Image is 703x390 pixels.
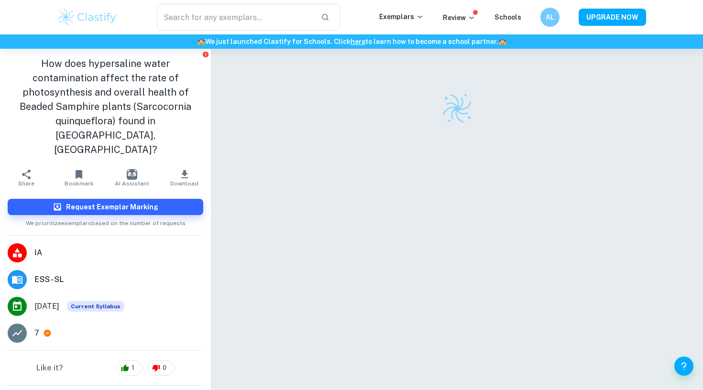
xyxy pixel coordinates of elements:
[545,12,556,22] h6: AL
[498,38,506,45] span: 🏫
[379,11,424,22] p: Exemplars
[34,274,203,285] span: ESS - SL
[106,164,158,191] button: AI Assistant
[158,164,211,191] button: Download
[67,301,124,312] span: Current Syllabus
[36,362,63,374] h6: Like it?
[674,357,693,376] button: Help and Feedback
[18,180,34,187] span: Share
[8,199,203,215] button: Request Exemplar Marking
[2,36,701,47] h6: We just launched Clastify for Schools. Click to learn how to become a school partner.
[116,360,143,376] div: 1
[34,327,39,339] p: 7
[34,247,203,259] span: IA
[147,360,175,376] div: 0
[66,202,158,212] h6: Request Exemplar Marking
[127,169,137,180] img: AI Assistant
[197,38,205,45] span: 🏫
[115,180,149,187] span: AI Assistant
[351,38,365,45] a: here
[443,12,475,23] p: Review
[8,56,203,157] h1: How does hypersaline water contamination affect the rate of photosynthesis and overall health of ...
[540,8,560,27] button: AL
[26,215,186,227] span: We prioritize exemplars based on the number of requests
[53,164,105,191] button: Bookmark
[34,301,59,312] span: [DATE]
[67,301,124,312] div: This exemplar is based on the current syllabus. Feel free to refer to it for inspiration/ideas wh...
[126,363,140,373] span: 1
[579,9,646,26] button: UPGRADE NOW
[157,4,313,31] input: Search for any exemplars...
[438,89,476,128] img: Clastify logo
[170,180,198,187] span: Download
[494,13,521,21] a: Schools
[57,8,118,27] img: Clastify logo
[157,363,172,373] span: 0
[202,51,209,58] button: Report issue
[65,180,94,187] span: Bookmark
